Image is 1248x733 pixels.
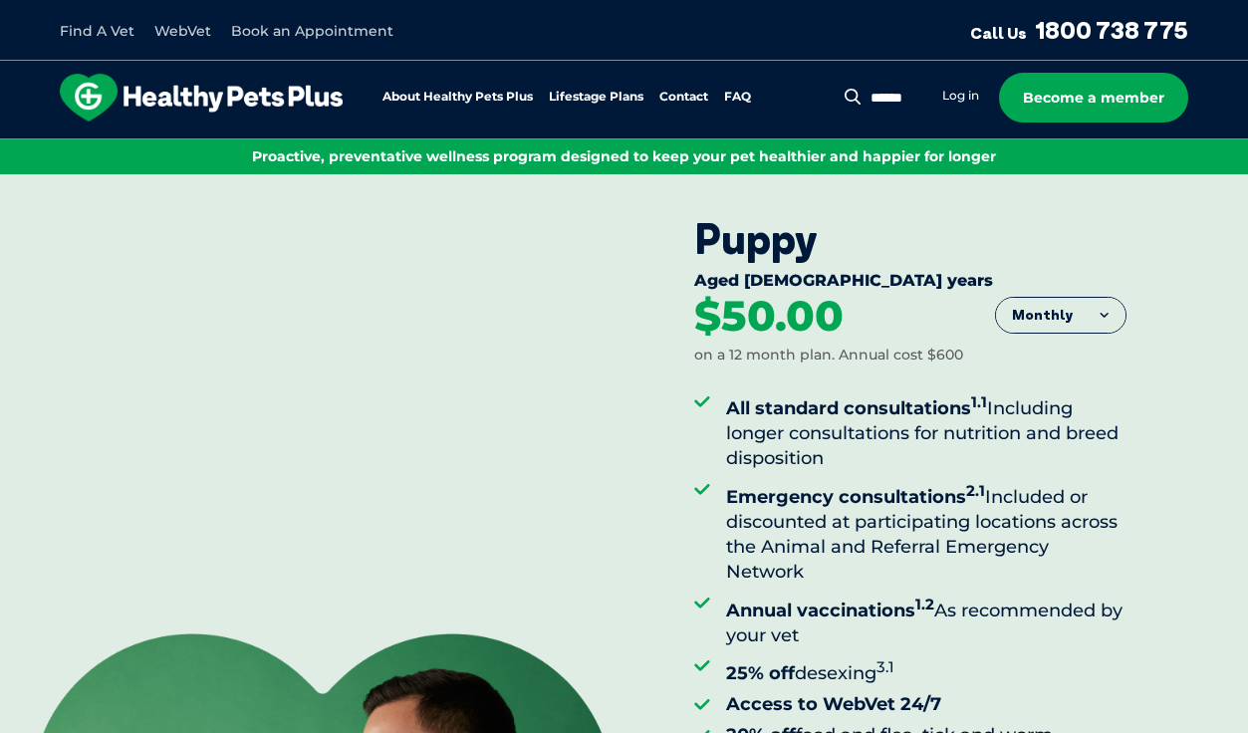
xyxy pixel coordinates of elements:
strong: All standard consultations [726,397,987,419]
li: As recommended by your vet [726,592,1127,648]
strong: Access to WebVet 24/7 [726,693,941,715]
a: Book an Appointment [231,22,393,40]
a: About Healthy Pets Plus [382,91,533,104]
img: hpp-logo [60,74,343,122]
div: Aged [DEMOGRAPHIC_DATA] years [694,271,1127,295]
div: on a 12 month plan. Annual cost $600 [694,346,963,366]
sup: 3.1 [876,657,894,676]
div: Puppy [694,214,1127,264]
li: desexing [726,654,1127,686]
span: Proactive, preventative wellness program designed to keep your pet healthier and happier for longer [252,147,996,165]
strong: Emergency consultations [726,486,985,508]
li: Including longer consultations for nutrition and breed disposition [726,389,1127,472]
a: WebVet [154,22,211,40]
a: Lifestage Plans [549,91,643,104]
a: Become a member [999,73,1188,122]
sup: 1.1 [971,392,987,411]
span: Call Us [970,23,1027,43]
strong: Annual vaccinations [726,600,934,621]
sup: 1.2 [915,595,934,613]
strong: 25% off [726,662,795,684]
a: Find A Vet [60,22,134,40]
div: $50.00 [694,295,844,339]
a: FAQ [724,91,751,104]
button: Search [841,87,866,107]
sup: 2.1 [966,481,985,500]
a: Log in [942,88,979,104]
button: Monthly [996,298,1125,334]
a: Contact [659,91,708,104]
li: Included or discounted at participating locations across the Animal and Referral Emergency Network [726,478,1127,586]
a: Call Us1800 738 775 [970,15,1188,45]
